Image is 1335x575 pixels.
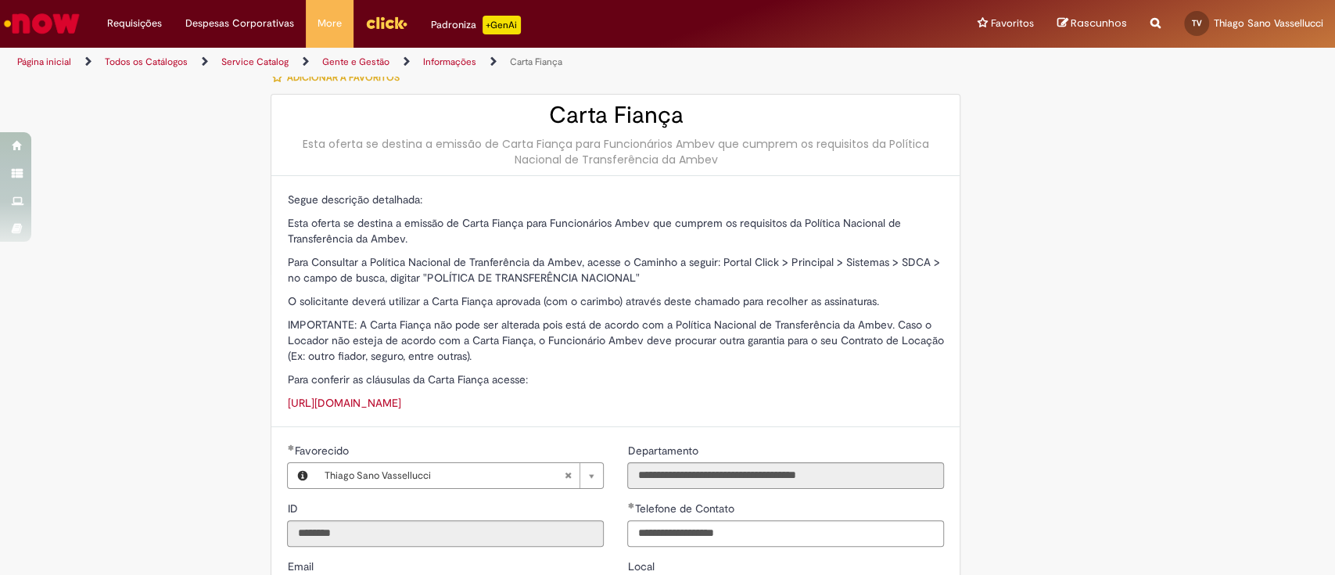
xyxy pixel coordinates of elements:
[510,56,562,68] a: Carta Fiança
[991,16,1034,31] span: Favoritos
[556,463,580,488] abbr: Limpar campo Favorecido
[318,16,342,31] span: More
[1214,16,1323,30] span: Thiago Sano Vassellucci
[322,56,389,68] a: Gente e Gestão
[431,16,521,34] div: Padroniza
[2,8,82,39] img: ServiceNow
[221,56,289,68] a: Service Catalog
[1192,18,1202,28] span: TV
[483,16,521,34] p: +GenAi
[287,254,944,286] p: Para Consultar a Política Nacional de Tranferência da Ambev, acesse o Caminho a seguir: Portal Cl...
[105,56,188,68] a: Todos os Catálogos
[287,136,944,167] div: Esta oferta se destina a emissão de Carta Fiança para Funcionários Ambev que cumprem os requisito...
[287,444,294,451] span: Obrigatório Preenchido
[185,16,294,31] span: Despesas Corporativas
[287,396,400,410] a: [URL][DOMAIN_NAME]
[627,502,634,509] span: Obrigatório Preenchido
[287,501,300,516] label: Somente leitura - ID
[316,463,603,488] a: Thiago Sano VassellucciLimpar campo Favorecido
[627,443,701,458] label: Somente leitura - Departamento
[287,293,944,309] p: O solicitante deverá utilizar a Carta Fiança aprovada (com o carimbo) através deste chamado para ...
[287,215,944,246] p: Esta oferta se destina a emissão de Carta Fiança para Funcionários Ambev que cumprem os requisito...
[423,56,476,68] a: Informações
[287,372,944,387] p: Para conferir as cláusulas da Carta Fiança acesse:
[287,501,300,516] span: Somente leitura - ID
[12,48,878,77] ul: Trilhas de página
[294,444,351,458] span: Necessários - Favorecido
[287,559,316,574] label: Somente leitura - Email
[287,192,944,207] p: Segue descrição detalhada:
[1071,16,1127,31] span: Rascunhos
[287,317,944,364] p: IMPORTANTE: A Carta Fiança não pode ser alterada pois está de acordo com a Política Nacional de T...
[627,559,657,573] span: Local
[288,463,316,488] button: Favorecido, Visualizar este registro Thiago Sano Vassellucci
[287,520,604,547] input: ID
[324,463,564,488] span: Thiago Sano Vassellucci
[634,501,737,516] span: Telefone de Contato
[287,102,944,128] h2: Carta Fiança
[627,520,944,547] input: Telefone de Contato
[287,559,316,573] span: Somente leitura - Email
[286,71,399,84] span: Adicionar a Favoritos
[627,462,944,489] input: Departamento
[271,61,407,94] button: Adicionar a Favoritos
[17,56,71,68] a: Página inicial
[107,16,162,31] span: Requisições
[365,11,407,34] img: click_logo_yellow_360x200.png
[1057,16,1127,31] a: Rascunhos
